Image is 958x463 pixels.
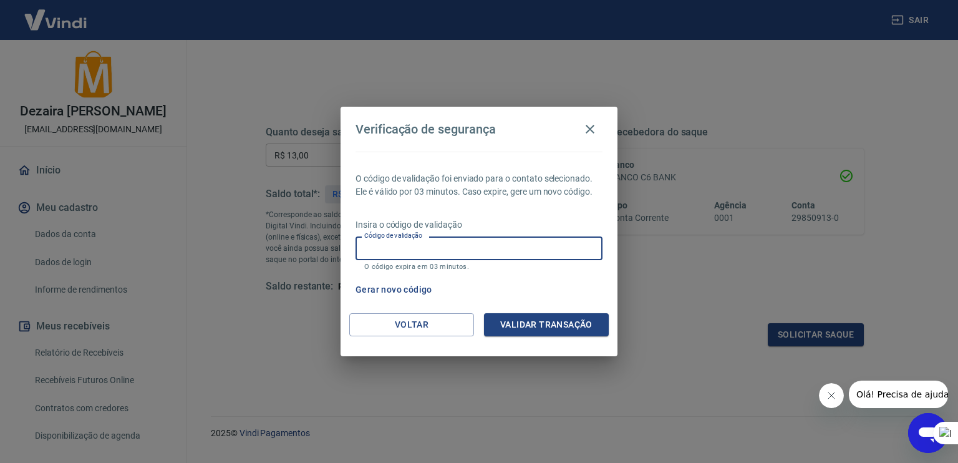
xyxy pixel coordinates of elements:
p: O código de validação foi enviado para o contato selecionado. Ele é válido por 03 minutos. Caso e... [356,172,602,198]
button: Validar transação [484,313,609,336]
label: Código de validação [364,231,422,240]
iframe: Fechar mensagem [819,383,844,408]
h4: Verificação de segurança [356,122,496,137]
button: Voltar [349,313,474,336]
iframe: Botão para abrir a janela de mensagens [908,413,948,453]
button: Gerar novo código [351,278,437,301]
p: O código expira em 03 minutos. [364,263,594,271]
iframe: Mensagem da empresa [849,381,948,408]
span: Olá! Precisa de ajuda? [7,9,105,19]
p: Insira o código de validação [356,218,602,232]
